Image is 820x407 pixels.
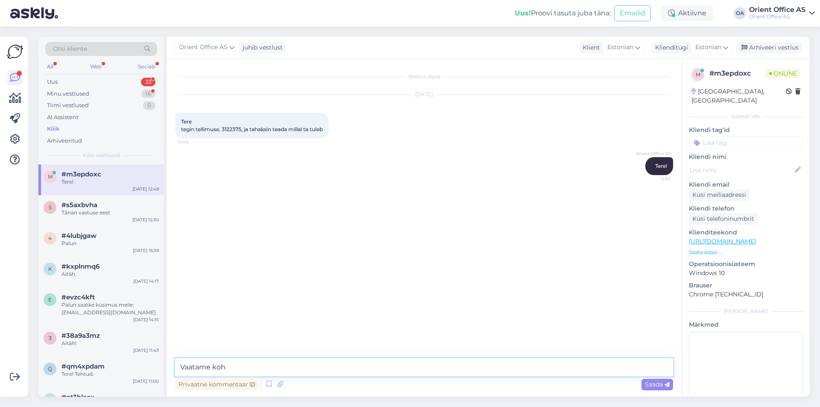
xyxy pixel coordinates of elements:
[175,379,258,390] div: Privaatne kommentaar
[652,43,688,52] div: Klienditugi
[689,180,803,189] p: Kliendi email
[61,178,159,186] div: Tere!
[689,165,793,175] input: Lisa nimi
[61,270,159,278] div: Aitäh.
[61,301,159,316] div: Palun saatke küsimus meile: [EMAIL_ADDRESS][DOMAIN_NAME]
[61,293,95,301] span: #evzc4kft
[61,201,97,209] span: #s5axbvha
[689,269,803,278] p: Windows 10
[48,235,52,241] span: 4
[49,204,52,211] span: s
[179,43,228,52] span: Orient Office AS
[136,61,157,72] div: Socials
[47,125,59,133] div: Kõik
[689,113,803,120] div: Kliendi info
[749,6,805,13] div: Orient Office AS
[61,340,159,347] div: Aitäh!
[709,68,766,79] div: # m3epdoxc
[45,61,55,72] div: All
[636,150,671,157] span: Orient Office AS
[133,316,159,323] div: [DATE] 14:15
[61,393,94,401] span: #pt3hlaax
[695,43,721,52] span: Estonian
[48,296,52,303] span: e
[689,204,803,213] p: Kliendi telefon
[638,176,671,182] span: 12:52
[133,378,159,384] div: [DATE] 11:00
[61,363,105,370] span: #qm4xpdam
[689,320,803,329] p: Märkmed
[141,90,155,98] div: 16
[48,396,52,403] span: p
[133,278,159,284] div: [DATE] 14:17
[515,9,531,17] b: Uus!
[579,43,600,52] div: Klient
[734,7,746,19] div: OA
[143,101,155,110] div: 0
[749,13,805,20] div: Orient Office AS
[689,237,756,245] a: [URL][DOMAIN_NAME]
[689,228,803,237] p: Klienditeekond
[88,61,103,72] div: Web
[661,6,713,21] div: Aktiivne
[691,87,786,105] div: [GEOGRAPHIC_DATA], [GEOGRAPHIC_DATA]
[655,163,667,169] span: Tere!
[689,249,803,256] p: Vaata edasi ...
[689,260,803,269] p: Operatsioonisüsteem
[515,8,611,18] div: Proovi tasuta juba täna:
[239,43,283,52] div: juhib vestlust
[47,78,58,86] div: Uus
[61,370,159,378] div: Tere! Tehtud.
[689,126,803,135] p: Kliendi tag'id
[175,91,673,98] div: [DATE]
[614,5,651,21] button: Emailid
[47,90,89,98] div: Minu vestlused
[141,78,155,86] div: 33
[696,71,700,78] span: m
[689,290,803,299] p: Chrome [TECHNICAL_ID]
[48,173,53,180] span: m
[47,113,79,122] div: AI Assistent
[61,332,100,340] span: #38a9a3mz
[607,43,633,52] span: Estonian
[47,101,89,110] div: Tiimi vestlused
[83,152,120,159] span: Kõik vestlused
[133,347,159,354] div: [DATE] 11:43
[749,6,815,20] a: Orient Office ASOrient Office AS
[181,118,323,132] span: Tere tegin tellimuse, 3122375, ja tahaksin teada millal ta tuleb
[689,152,803,161] p: Kliendi nimi
[49,335,52,341] span: 3
[61,209,159,217] div: Tänan vastuse eest
[48,266,52,272] span: k
[133,247,159,254] div: [DATE] 16:39
[175,73,673,80] div: Vestlus algas
[689,281,803,290] p: Brauser
[689,213,758,225] div: Küsi telefoninumbrit
[175,358,673,376] textarea: Vaatame ko
[47,137,82,145] div: Arhiveeritud
[61,263,100,270] span: #kxplnmq6
[766,69,800,78] span: Online
[61,240,159,247] div: Palun
[689,136,803,149] input: Lisa tag
[132,186,159,192] div: [DATE] 12:48
[48,366,52,372] span: q
[7,44,23,60] img: Askly Logo
[178,139,210,145] span: 12:48
[61,170,101,178] span: #m3epdoxc
[61,232,97,240] span: #4lubjgaw
[53,44,87,53] span: Otsi kliente
[689,189,750,201] div: Küsi meiliaadressi
[132,217,159,223] div: [DATE] 12:30
[689,307,803,315] div: [PERSON_NAME]
[736,42,802,53] div: Arhiveeri vestlus
[645,381,670,388] span: Saada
